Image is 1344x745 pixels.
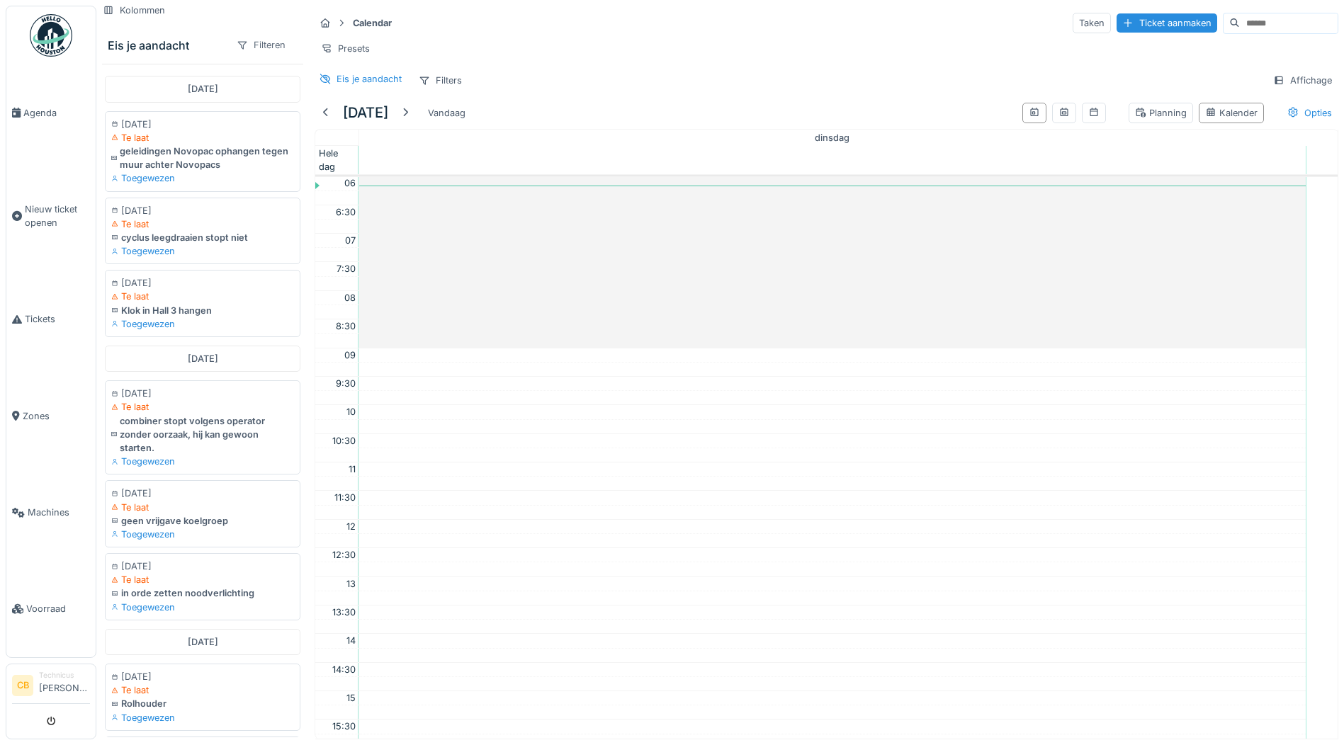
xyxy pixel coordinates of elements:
div: 8:30 [333,319,358,333]
div: in orde zetten noodverlichting [111,586,294,600]
div: Te laat [111,131,294,144]
a: Nieuw ticket openen [6,161,96,271]
a: Tickets [6,271,96,368]
div: Kalender [1205,106,1258,120]
div: 12:30 [329,548,358,562]
li: CB [12,675,33,696]
div: 09 [341,348,358,362]
span: Nieuw ticket openen [25,203,90,229]
div: Te laat [111,501,294,514]
div: Te laat [111,683,294,697]
div: [DATE] [111,670,294,683]
a: Voorraad [6,561,96,657]
a: Zones [6,368,96,464]
div: 11:30 [332,491,358,504]
div: Te laat [111,573,294,586]
div: 07 [342,234,358,247]
div: 08 [341,291,358,305]
div: 10 [344,405,358,419]
div: 9:30 [333,377,358,390]
div: Vandaag [422,103,471,123]
span: Voorraad [26,602,90,615]
div: 13 [344,577,358,591]
span: Machines [28,506,90,519]
div: [DATE] [105,629,300,655]
div: 14:30 [329,663,358,676]
div: 11 [346,462,358,476]
div: [DATE] [111,387,294,400]
span: Tickets [25,312,90,326]
div: 10:30 [329,434,358,448]
a: CB Technicus[PERSON_NAME] [12,670,90,704]
div: Toegewezen [111,711,294,724]
div: Toegewezen [111,317,294,331]
div: 6:30 [333,205,358,219]
div: [DATE] [111,118,294,131]
div: Planning [1135,106,1187,120]
div: 7:30 [334,262,358,275]
a: dinsdag [812,130,852,146]
div: [DATE] [105,76,300,102]
div: 15:30 [329,720,358,733]
strong: Calendar [347,16,397,30]
a: Agenda [6,64,96,161]
img: Badge_color-CXgf-gQk.svg [30,14,72,57]
div: geen vrijgave koelgroep [111,514,294,528]
div: [DATE] [111,276,294,290]
div: 14 [344,634,358,647]
div: Eis je aandacht [108,37,225,54]
div: Toegewezen [111,528,294,541]
div: Taken [1073,13,1111,33]
div: Filters [412,70,468,91]
div: Opties [1281,103,1338,123]
div: Toegewezen [111,244,294,258]
div: Presets [315,38,376,59]
div: Te laat [111,217,294,231]
div: 13:30 [329,605,358,619]
div: Ticket aanmaken [1117,13,1217,33]
div: Toegewezen [111,601,294,614]
div: [DATE] [111,204,294,217]
div: Eis je aandacht [337,72,402,86]
div: geleidingen Novopac ophangen tegen muur achter Novopacs [111,144,294,171]
span: Agenda [23,106,90,120]
div: Filteren [230,35,292,55]
div: Toegewezen [111,455,294,468]
div: 15 [344,691,358,705]
li: [PERSON_NAME] [39,670,90,700]
div: Affichage [1267,70,1338,91]
div: 06 [341,176,358,190]
div: Toegewezen [111,171,294,185]
div: Rolhouder [111,697,294,710]
span: Zones [23,409,90,423]
div: [DATE] [105,346,300,372]
h5: [DATE] [343,104,388,121]
div: [DATE] [111,487,294,500]
div: 12 [344,520,358,533]
span: Hele dag [316,147,358,174]
a: Machines [6,465,96,561]
div: Klok in Hall 3 hangen [111,304,294,317]
div: [DATE] [111,559,294,573]
div: combiner stopt volgens operator zonder oorzaak, hij kan gewoon starten. [111,414,294,455]
div: Technicus [39,670,90,681]
div: cyclus leegdraaien stopt niet [111,231,294,244]
div: Te laat [111,400,294,414]
div: Te laat [111,290,294,303]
